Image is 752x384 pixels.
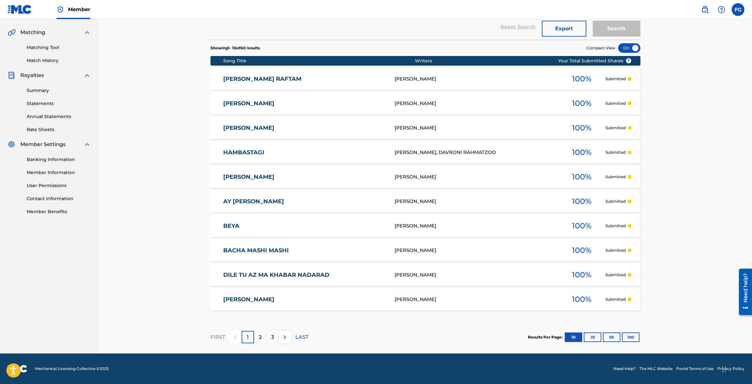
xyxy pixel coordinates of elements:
[27,44,91,51] a: Matching Tool
[223,271,386,279] a: DILE TU AZ MA KHABAR NADARAD
[8,365,27,373] img: logo
[223,173,386,181] a: [PERSON_NAME]
[415,58,578,64] div: Writers
[8,72,15,79] img: Royalties
[603,332,620,342] button: 50
[247,333,249,341] p: 1
[720,353,752,384] iframe: Chat Widget
[558,58,631,64] span: Your Total Submitted Shares
[605,76,626,82] p: Submitted
[27,208,91,215] a: Member Benefits
[27,169,91,176] a: Member Information
[701,6,709,13] img: search
[717,366,744,372] a: Privacy Policy
[395,124,558,132] div: [PERSON_NAME]
[20,72,44,79] span: Royalties
[572,294,591,305] span: 100 %
[223,222,386,230] a: BEYA
[734,266,752,317] iframe: Resource Center
[699,3,711,16] a: Public Search
[395,100,558,107] div: [PERSON_NAME]
[572,98,591,109] span: 100 %
[395,222,558,230] div: [PERSON_NAME]
[572,122,591,134] span: 100 %
[20,29,45,36] span: Matching
[395,247,558,254] div: [PERSON_NAME]
[83,29,91,36] img: expand
[622,332,639,342] button: 100
[223,124,386,132] a: [PERSON_NAME]
[722,360,726,379] div: Перетащить
[83,72,91,79] img: expand
[626,58,631,63] span: ?
[605,150,626,155] p: Submitted
[223,58,415,64] div: Song Title
[27,87,91,94] a: Summary
[572,220,591,232] span: 100 %
[639,366,673,372] a: The MLC Website
[295,333,308,341] p: LAST
[27,113,91,120] a: Annual Statements
[83,141,91,148] img: expand
[35,366,109,372] span: Mechanical Licensing Collective © 2025
[8,29,16,36] img: Matching
[27,182,91,189] a: User Permissions
[259,333,262,341] p: 2
[68,6,90,13] span: Member
[223,198,386,205] a: AY [PERSON_NAME]
[605,272,626,278] p: Submitted
[528,334,564,340] p: Results Per Page:
[395,296,558,303] div: [PERSON_NAME]
[605,248,626,253] p: Submitted
[27,156,91,163] a: Banking Information
[20,141,66,148] span: Member Settings
[395,149,558,156] div: [PERSON_NAME], DAVRONI RAHMATZOD
[223,100,386,107] a: [PERSON_NAME]
[27,100,91,107] a: Statements
[223,149,386,156] a: HAMBASTAGI
[8,5,32,14] img: MLC Logo
[605,223,626,229] p: Submitted
[572,73,591,85] span: 100 %
[27,126,91,133] a: Rate Sheets
[572,147,591,158] span: 100 %
[210,45,260,51] p: Showing 1 - 10 of 60 results
[572,269,591,281] span: 100 %
[572,245,591,256] span: 100 %
[57,6,64,13] img: Top Rightsholder
[720,353,752,384] div: Виджет чата
[587,45,615,51] span: Compact View
[223,75,386,83] a: [PERSON_NAME] RAFTAM
[572,171,591,183] span: 100 %
[27,57,91,64] a: Match History
[210,333,225,341] p: FIRST
[676,366,714,372] a: Portal Terms of Use
[715,3,728,16] div: Help
[605,297,626,302] p: Submitted
[732,3,744,16] div: User Menu
[8,141,15,148] img: Member Settings
[27,195,91,202] a: Contact Information
[613,366,636,372] a: Need Help?
[223,247,386,254] a: BACHA MASHI MASHI
[271,333,274,341] p: 3
[565,332,582,342] button: 10
[281,333,289,341] img: right
[542,21,586,37] button: Export
[572,196,591,207] span: 100 %
[395,173,558,181] div: [PERSON_NAME]
[605,174,626,180] p: Submitted
[605,125,626,131] p: Submitted
[395,198,558,205] div: [PERSON_NAME]
[223,296,386,303] a: [PERSON_NAME]
[605,199,626,204] p: Submitted
[584,332,601,342] button: 25
[395,75,558,83] div: [PERSON_NAME]
[605,101,626,106] p: Submitted
[718,6,725,13] img: help
[395,271,558,279] div: [PERSON_NAME]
